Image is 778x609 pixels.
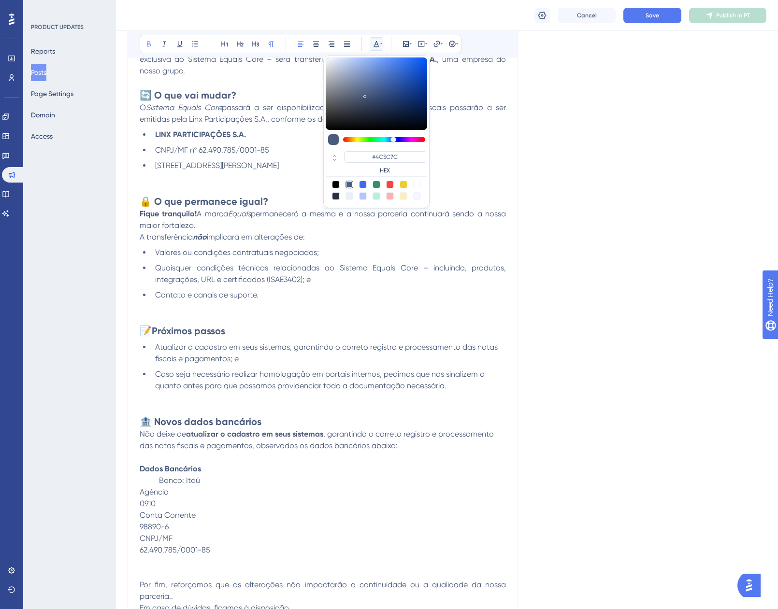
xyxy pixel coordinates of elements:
label: HEX [344,167,425,174]
span: Agência [140,487,169,496]
strong: atualizar o cadastro em seus sistemas [186,429,323,439]
span: A marca [197,209,228,218]
span: permanecerá a mesma e a nossa parceria continuará sendo a nossa maior fortaleza. [140,209,508,230]
span: CNPJ/MF [140,534,173,543]
span: 98890-6 [140,522,169,531]
strong: não [193,232,207,241]
em: Equals [228,209,251,218]
em: Sistema Equals Core [146,103,222,112]
strong: Fique tranquilo! [140,209,197,218]
button: Access [31,127,53,145]
strong: Dados Bancários [140,464,201,473]
iframe: UserGuiding AI Assistant Launcher [737,571,766,600]
button: Reports [31,42,55,60]
span: Cancel [577,12,597,19]
span: Need Help? [23,2,60,14]
span: 📝 [140,325,152,337]
strong: LINX PARTICIPAÇÕES S.A. [155,130,246,139]
button: Posts [31,64,46,81]
div: PRODUCT UPDATES [31,23,84,31]
span: Banco: Itaú [159,476,200,485]
span: Contato e canais de suporte. [155,290,259,299]
span: Atualizar o cadastro em seus sistemas, garantindo o correto registro e processamento das notas fi... [155,342,500,363]
button: Domain [31,106,55,124]
button: Cancel [558,8,616,23]
span: implicará em alterações de: [207,232,305,241]
strong: 🏦 Novos dados bancários [140,416,261,427]
span: Valores ou condições contratuais negociadas; [155,248,319,257]
button: Publish in PT [689,8,766,23]
span: 0910 [140,499,156,508]
span: Publish in PT [716,12,750,19]
span: Por fim, reforçamos que as alterações não impactarão a continuidade ou a qualidade da nossa parce... [140,580,508,601]
span: Save [646,12,659,19]
strong: 🔒 O que permanece igual? [140,196,268,207]
button: Page Settings [31,85,73,102]
span: 62.490.785/0001-85 [140,545,210,554]
span: Quaisquer condições técnicas relacionadas ao Sistema Equals Core – incluindo, produtos, integraçõ... [155,263,508,284]
button: Save [623,8,681,23]
strong: 🔄 O que vai mudar? [140,89,236,101]
span: Não deixe de [140,429,186,439]
span: Caso seja necessário realizar homologação em portais internos, pedimos que nos sinalizem o quanto... [155,369,487,390]
span: A transferência [140,232,193,241]
span: [STREET_ADDRESS][PERSON_NAME] [155,161,279,170]
strong: Próximos passos [152,325,225,337]
span: O [140,103,146,112]
span: Conta Corrente [140,510,196,520]
span: CNPJ/MF nº 62.490.785/0001-85 [155,145,269,155]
